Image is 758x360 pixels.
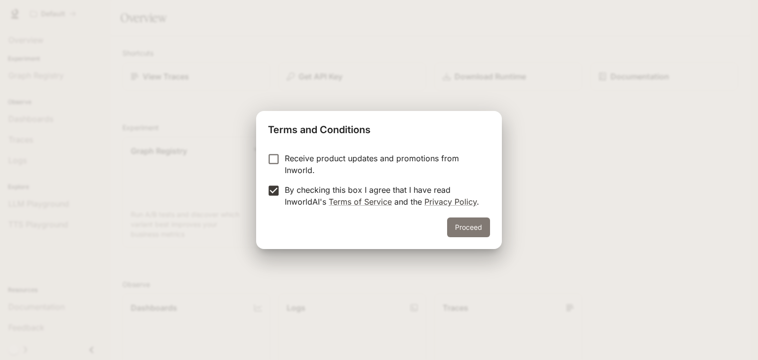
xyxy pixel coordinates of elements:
h2: Terms and Conditions [256,111,502,144]
button: Proceed [447,217,490,237]
a: Privacy Policy [424,197,477,207]
p: By checking this box I agree that I have read InworldAI's and the . [285,184,482,208]
a: Terms of Service [329,197,392,207]
p: Receive product updates and promotions from Inworld. [285,152,482,176]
